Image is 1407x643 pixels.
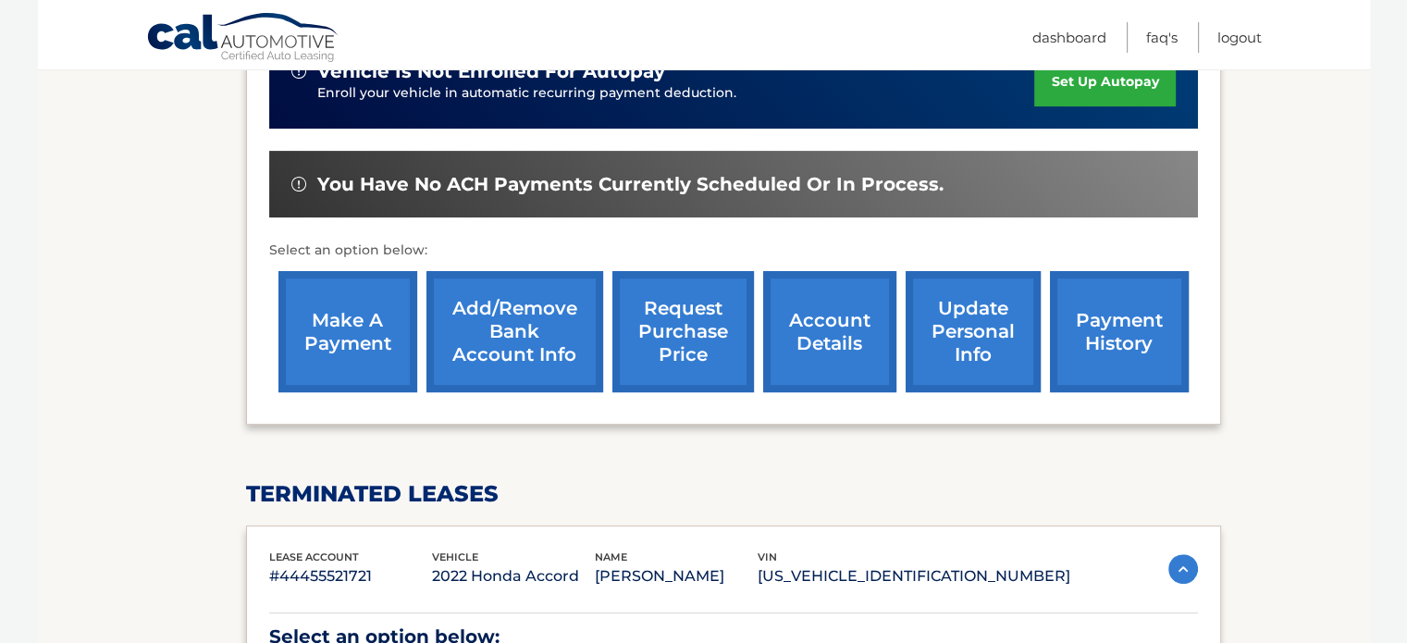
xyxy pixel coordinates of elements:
a: Cal Automotive [146,12,340,66]
p: 2022 Honda Accord [432,563,595,589]
span: lease account [269,550,359,563]
a: request purchase price [612,271,754,392]
a: payment history [1050,271,1189,392]
img: alert-white.svg [291,64,306,79]
a: account details [763,271,896,392]
img: alert-white.svg [291,177,306,192]
a: FAQ's [1146,22,1178,53]
a: Dashboard [1032,22,1106,53]
a: Logout [1217,22,1262,53]
h2: terminated leases [246,480,1221,508]
a: make a payment [278,271,417,392]
a: update personal info [906,271,1041,392]
img: accordion-active.svg [1168,554,1198,584]
span: vin [758,550,777,563]
span: name [595,550,627,563]
a: Add/Remove bank account info [426,271,603,392]
p: #44455521721 [269,563,432,589]
span: vehicle [432,550,478,563]
p: [US_VEHICLE_IDENTIFICATION_NUMBER] [758,563,1070,589]
p: [PERSON_NAME] [595,563,758,589]
p: Enroll your vehicle in automatic recurring payment deduction. [317,83,1035,104]
span: vehicle is not enrolled for autopay [317,60,665,83]
span: You have no ACH payments currently scheduled or in process. [317,173,944,196]
a: set up autopay [1034,57,1175,106]
p: Select an option below: [269,240,1198,262]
